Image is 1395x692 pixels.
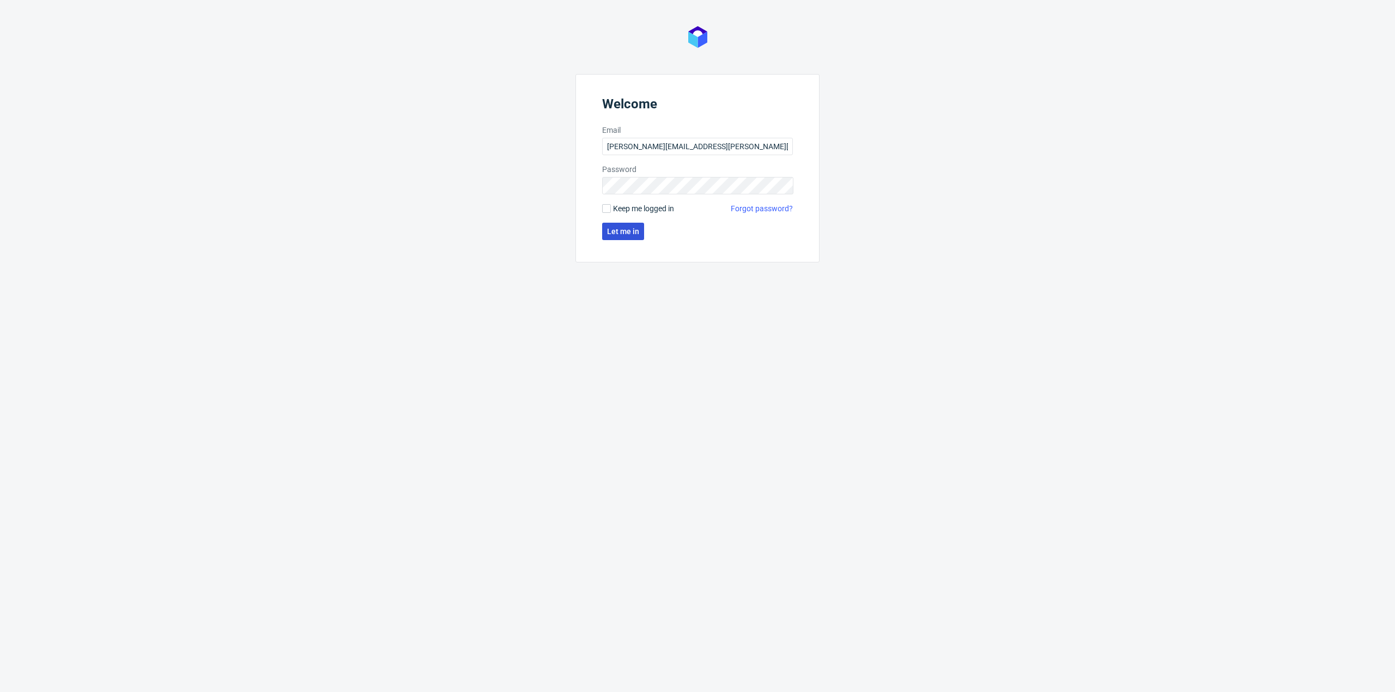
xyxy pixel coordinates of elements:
[613,203,674,214] span: Keep me logged in
[602,138,793,155] input: you@youremail.com
[602,96,793,116] header: Welcome
[731,203,793,214] a: Forgot password?
[607,228,639,235] span: Let me in
[602,164,793,175] label: Password
[602,223,644,240] button: Let me in
[602,125,793,136] label: Email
